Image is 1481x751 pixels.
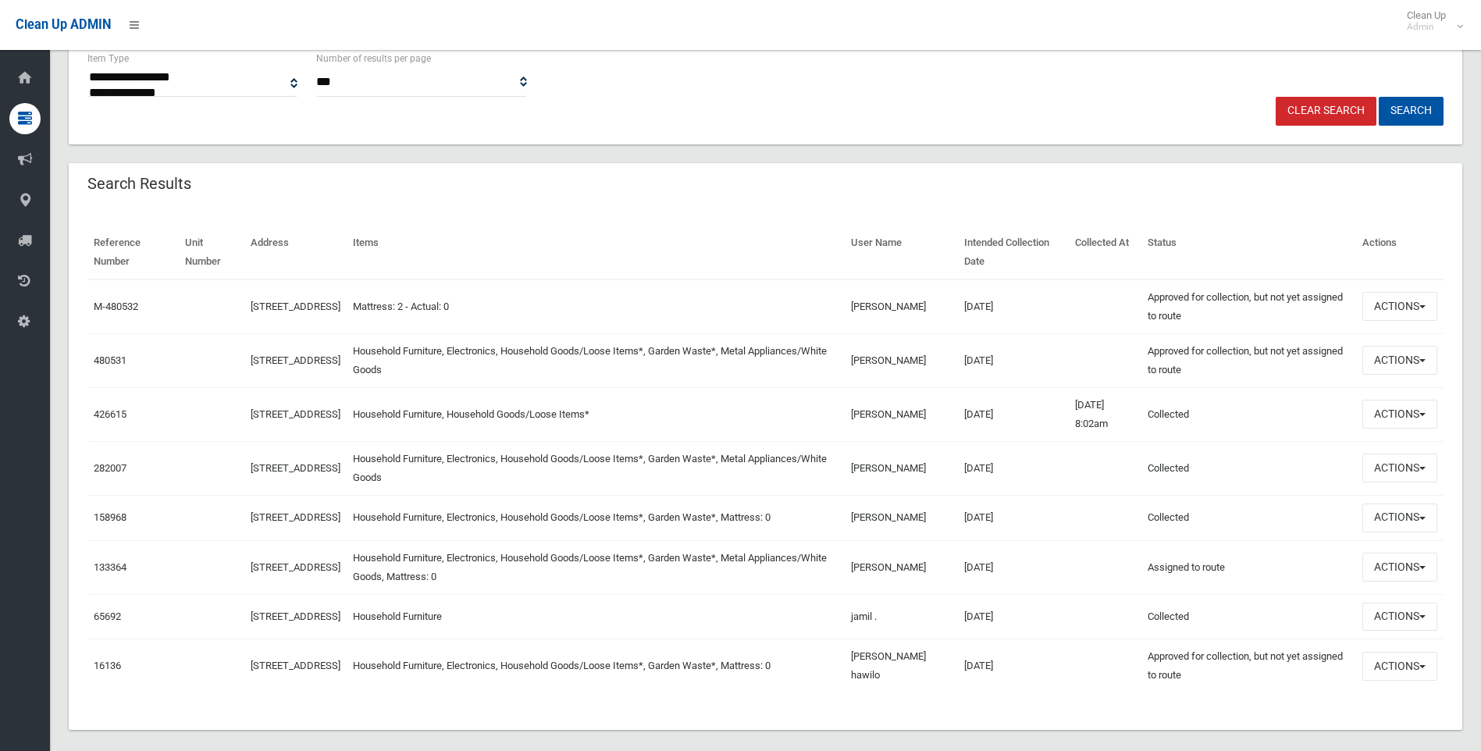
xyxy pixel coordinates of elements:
[1407,21,1446,33] small: Admin
[347,441,844,495] td: Household Furniture, Electronics, Household Goods/Loose Items*, Garden Waste*, Metal Appliances/W...
[1276,97,1376,126] a: Clear Search
[1141,594,1356,639] td: Collected
[94,610,121,622] a: 65692
[1362,652,1437,681] button: Actions
[94,301,138,312] a: M-480532
[94,660,121,671] a: 16136
[958,495,1068,540] td: [DATE]
[958,333,1068,387] td: [DATE]
[1356,226,1444,279] th: Actions
[94,561,126,573] a: 133364
[87,50,129,67] label: Item Type
[1362,504,1437,532] button: Actions
[1362,400,1437,429] button: Actions
[958,540,1068,594] td: [DATE]
[1141,387,1356,441] td: Collected
[347,540,844,594] td: Household Furniture, Electronics, Household Goods/Loose Items*, Garden Waste*, Metal Appliances/W...
[1069,226,1141,279] th: Collected At
[958,594,1068,639] td: [DATE]
[69,169,210,199] header: Search Results
[179,226,244,279] th: Unit Number
[1141,495,1356,540] td: Collected
[1141,333,1356,387] td: Approved for collection, but not yet assigned to route
[251,610,340,622] a: [STREET_ADDRESS]
[244,226,347,279] th: Address
[94,511,126,523] a: 158968
[1141,639,1356,693] td: Approved for collection, but not yet assigned to route
[1141,540,1356,594] td: Assigned to route
[347,495,844,540] td: Household Furniture, Electronics, Household Goods/Loose Items*, Garden Waste*, Mattress: 0
[845,594,959,639] td: jamil .
[347,387,844,441] td: Household Furniture, Household Goods/Loose Items*
[251,408,340,420] a: [STREET_ADDRESS]
[1399,9,1461,33] span: Clean Up
[958,387,1068,441] td: [DATE]
[845,639,959,693] td: [PERSON_NAME] hawilo
[347,279,844,334] td: Mattress: 2 - Actual: 0
[1362,346,1437,375] button: Actions
[958,226,1068,279] th: Intended Collection Date
[1362,553,1437,582] button: Actions
[251,511,340,523] a: [STREET_ADDRESS]
[94,408,126,420] a: 426615
[845,333,959,387] td: [PERSON_NAME]
[94,354,126,366] a: 480531
[958,441,1068,495] td: [DATE]
[316,50,431,67] label: Number of results per page
[94,462,126,474] a: 282007
[251,462,340,474] a: [STREET_ADDRESS]
[845,279,959,334] td: [PERSON_NAME]
[347,594,844,639] td: Household Furniture
[845,387,959,441] td: [PERSON_NAME]
[845,441,959,495] td: [PERSON_NAME]
[958,639,1068,693] td: [DATE]
[347,226,844,279] th: Items
[958,279,1068,334] td: [DATE]
[1379,97,1444,126] button: Search
[1069,387,1141,441] td: [DATE] 8:02am
[1141,226,1356,279] th: Status
[251,354,340,366] a: [STREET_ADDRESS]
[845,495,959,540] td: [PERSON_NAME]
[845,226,959,279] th: User Name
[1141,279,1356,334] td: Approved for collection, but not yet assigned to route
[845,540,959,594] td: [PERSON_NAME]
[16,17,111,32] span: Clean Up ADMIN
[251,660,340,671] a: [STREET_ADDRESS]
[251,301,340,312] a: [STREET_ADDRESS]
[347,639,844,693] td: Household Furniture, Electronics, Household Goods/Loose Items*, Garden Waste*, Mattress: 0
[1362,603,1437,632] button: Actions
[347,333,844,387] td: Household Furniture, Electronics, Household Goods/Loose Items*, Garden Waste*, Metal Appliances/W...
[87,226,179,279] th: Reference Number
[1362,292,1437,321] button: Actions
[251,561,340,573] a: [STREET_ADDRESS]
[1362,454,1437,482] button: Actions
[1141,441,1356,495] td: Collected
